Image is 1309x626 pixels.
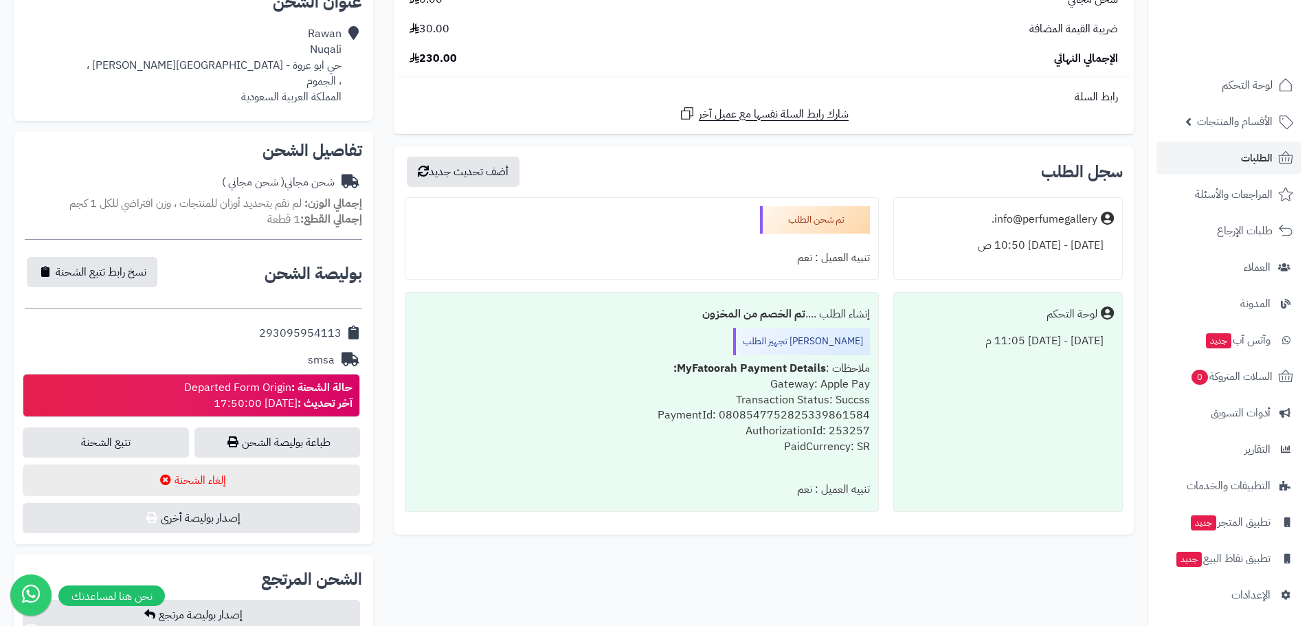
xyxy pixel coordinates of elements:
[1176,552,1202,567] span: جديد
[56,264,146,280] span: نسخ رابط تتبع الشحنة
[291,379,353,396] strong: حالة الشحنة :
[222,175,335,190] div: شحن مجاني
[673,360,826,377] b: MyFatoorah Payment Details:
[1189,513,1271,532] span: تطبيق المتجر
[902,232,1114,259] div: [DATE] - [DATE] 10:50 ص
[1156,433,1301,466] a: التقارير
[1244,258,1271,277] span: العملاء
[1029,21,1118,37] span: ضريبة القيمة المضافة
[902,328,1114,355] div: [DATE] - [DATE] 11:05 م
[1156,506,1301,539] a: تطبيق المتجرجديد
[702,306,805,322] b: تم الخصم من المخزون
[222,174,284,190] span: ( شحن مجاني )
[1240,294,1271,313] span: المدونة
[265,265,362,282] h2: بوليصة الشحن
[25,142,362,159] h2: تفاصيل الشحن
[1187,476,1271,495] span: التطبيقات والخدمات
[1156,287,1301,320] a: المدونة
[23,427,189,458] a: تتبع الشحنة
[1156,142,1301,175] a: الطلبات
[1156,324,1301,357] a: وآتس آبجديد
[1231,585,1271,605] span: الإعدادات
[1244,440,1271,459] span: التقارير
[1047,306,1097,322] div: لوحة التحكم
[1222,76,1273,95] span: لوحة التحكم
[23,465,360,496] button: إلغاء الشحنة
[1156,396,1301,429] a: أدوات التسويق
[194,427,361,458] a: طباعة بوليصة الشحن
[1191,370,1208,385] span: 0
[27,257,157,287] button: نسخ رابط تتبع الشحنة
[267,211,362,227] small: 1 قطعة
[1156,178,1301,211] a: المراجعات والأسئلة
[308,353,335,368] div: smsa
[259,326,342,342] div: 293095954113
[399,89,1128,105] div: رابط السلة
[1156,579,1301,612] a: الإعدادات
[1211,403,1271,423] span: أدوات التسويق
[414,245,869,271] div: تنبيه العميل : نعم
[733,328,870,355] div: [PERSON_NAME] تجهيز الطلب
[410,21,449,37] span: 30.00
[1156,214,1301,247] a: طلبات الإرجاع
[407,157,519,187] button: أضف تحديث جديد
[184,380,353,412] div: Departed Form Origin [DATE] 17:50:00
[410,51,457,67] span: 230.00
[1191,515,1216,530] span: جديد
[1041,164,1123,180] h3: سجل الطلب
[414,476,869,503] div: تنبيه العميل : نعم
[1206,333,1231,348] span: جديد
[1190,367,1273,386] span: السلات المتروكة
[992,212,1097,227] div: info@perfumegallery.
[1156,542,1301,575] a: تطبيق نقاط البيعجديد
[699,107,849,122] span: شارك رابط السلة نفسها مع عميل آخر
[1197,112,1273,131] span: الأقسام والمنتجات
[1205,331,1271,350] span: وآتس آب
[1156,69,1301,102] a: لوحة التحكم
[1156,251,1301,284] a: العملاء
[1217,221,1273,241] span: طلبات الإرجاع
[298,395,353,412] strong: آخر تحديث :
[87,26,342,104] div: Rawan Nuqali حي ابو عروة - [GEOGRAPHIC_DATA][PERSON_NAME] ، ، الجموم المملكة العربية السعودية
[414,355,869,476] div: ملاحظات : Gateway: Apple Pay Transaction Status: Succss PaymentId: 0808547752825339861584 Authori...
[1156,469,1301,502] a: التطبيقات والخدمات
[261,571,362,588] h2: الشحن المرتجع
[760,206,870,234] div: تم شحن الطلب
[1054,51,1118,67] span: الإجمالي النهائي
[304,195,362,212] strong: إجمالي الوزن:
[1195,185,1273,204] span: المراجعات والأسئلة
[1241,148,1273,168] span: الطلبات
[23,503,360,533] button: إصدار بوليصة أخرى
[69,195,302,212] span: لم تقم بتحديد أوزان للمنتجات ، وزن افتراضي للكل 1 كجم
[1156,360,1301,393] a: السلات المتروكة0
[300,211,362,227] strong: إجمالي القطع:
[1175,549,1271,568] span: تطبيق نقاط البيع
[679,105,849,122] a: شارك رابط السلة نفسها مع عميل آخر
[414,301,869,328] div: إنشاء الطلب ....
